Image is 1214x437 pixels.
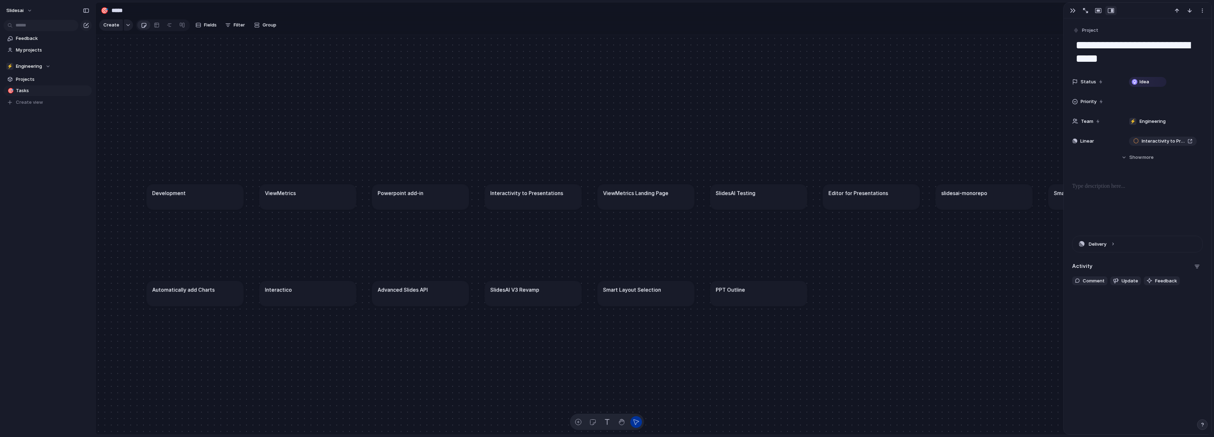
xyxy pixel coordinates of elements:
span: Comment [1083,277,1105,285]
a: My projects [4,45,92,55]
span: Group [263,22,276,29]
h1: PPT Outline [716,286,745,293]
span: Team [1081,118,1093,125]
span: Projects [16,76,89,83]
button: Project [1071,25,1100,36]
a: 🎯Tasks [4,85,92,96]
span: Tasks [16,87,89,94]
h1: Smart Layout Bugs Sprint [1054,189,1117,197]
button: Create [99,19,123,31]
span: slidesai [6,7,24,14]
button: slidesai [3,5,36,16]
button: Update [1110,276,1141,286]
button: Comment [1072,276,1107,286]
h1: Interactico [265,286,292,293]
button: Create view [4,97,92,108]
h1: SlidesAI Testing [716,189,755,197]
h1: Powerpoint add-in [378,189,423,197]
h1: Development [152,189,186,197]
a: Projects [4,74,92,85]
button: Filter [222,19,248,31]
span: Interactivity to Presentations [1142,138,1185,145]
h1: Interactivity to Presentations [490,189,563,197]
h2: Activity [1072,262,1093,270]
div: 🎯 [7,87,12,95]
h1: Editor for Presentations [829,189,888,197]
h1: ViewMetrics Landing Page [603,189,668,197]
h1: slidesai-monorepo [941,189,987,197]
div: ⚡ [6,63,13,70]
span: Fields [204,22,217,29]
span: Engineering [16,63,42,70]
button: Group [251,19,280,31]
span: Feedback [16,35,89,42]
div: ⚡ [1129,118,1136,125]
button: ⚡Engineering [4,61,92,72]
button: Delivery [1072,236,1202,252]
h1: Smart Layout Selection [603,286,661,293]
span: Create [103,22,119,29]
span: Filter [234,22,245,29]
span: Show [1129,154,1142,161]
span: Feedback [1155,277,1177,285]
span: My projects [16,47,89,54]
h1: Automatically add Charts [152,286,215,293]
h1: SlidesAI V3 Revamp [490,286,539,293]
span: Status [1081,78,1096,85]
span: Idea [1140,78,1149,85]
span: Linear [1080,138,1094,145]
span: Create view [16,99,43,106]
a: Interactivity to Presentations [1129,137,1197,146]
button: Feedback [1144,276,1180,286]
button: Fields [193,19,220,31]
span: Engineering [1140,118,1166,125]
button: 🎯 [99,5,110,16]
h1: ViewMetrics [265,189,296,197]
span: Update [1122,277,1138,285]
span: Project [1082,27,1098,34]
span: Priority [1081,98,1096,105]
button: 🎯 [6,87,13,94]
a: Feedback [4,33,92,44]
div: 🎯 [101,6,108,15]
button: Showmore [1072,151,1203,164]
span: more [1142,154,1154,161]
h1: Advanced Slides API [378,286,428,293]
